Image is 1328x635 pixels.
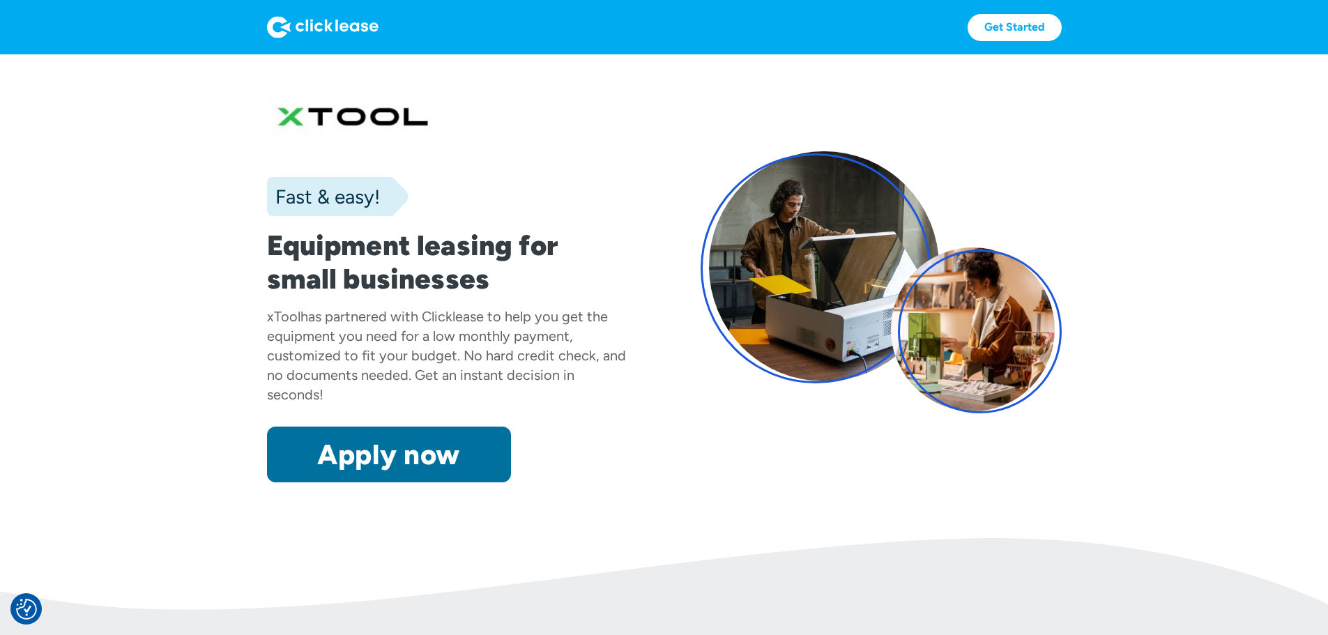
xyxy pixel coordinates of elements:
a: Get Started [968,14,1062,41]
img: Revisit consent button [16,599,37,620]
div: has partnered with Clicklease to help you get the equipment you need for a low monthly payment, c... [267,308,626,403]
a: Apply now [267,427,511,482]
div: Fast & easy! [267,183,380,211]
div: xTool [267,308,300,325]
h1: Equipment leasing for small businesses [267,229,628,296]
img: Logo [267,16,379,38]
button: Consent Preferences [16,599,37,620]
